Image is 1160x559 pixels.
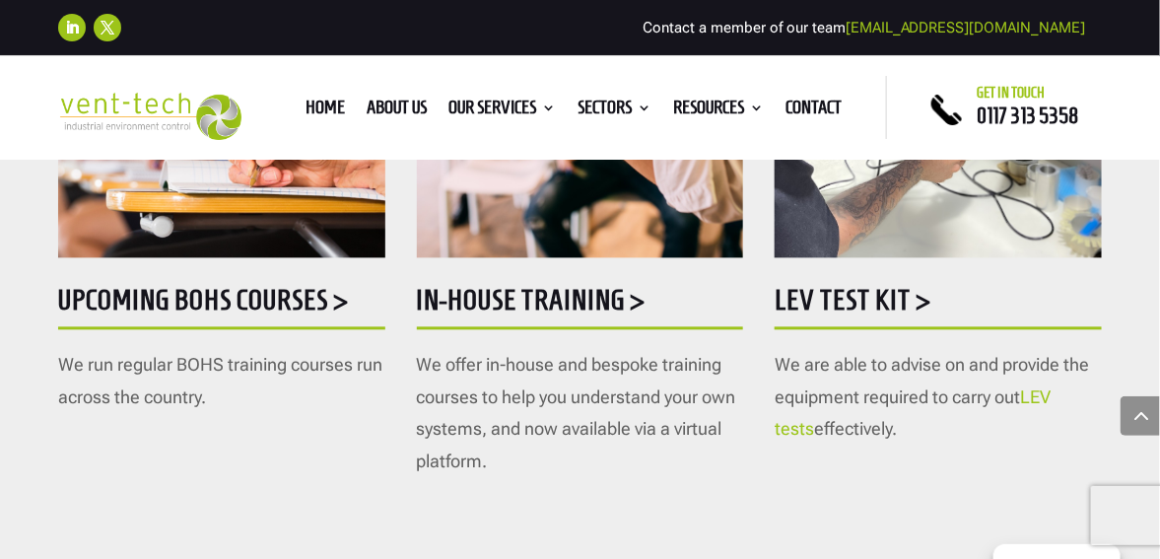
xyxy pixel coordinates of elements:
h5: Upcoming BOHS courses > [58,286,385,324]
a: Sectors [578,101,651,122]
span: We offer in-house and bespoke training courses to help you understand your own systems, and now a... [417,354,736,470]
a: About us [367,101,427,122]
span: We are able to advise on and provide the equipment required to carry out effectively. [775,354,1089,439]
h5: In-house training > [417,286,744,324]
a: Follow on X [94,14,121,41]
a: Contact [785,101,842,122]
p: We run regular BOHS training courses run across the country. [58,349,385,413]
a: 0117 313 5358 [978,104,1079,127]
h5: LEV Test Kit > [775,286,1102,324]
img: 2023-09-27T08_35_16.549ZVENT-TECH---Clear-background [58,93,241,140]
a: [EMAIL_ADDRESS][DOMAIN_NAME] [846,19,1086,36]
a: Follow on LinkedIn [58,14,86,41]
a: Our Services [448,101,556,122]
span: Get in touch [978,85,1046,101]
a: Resources [673,101,764,122]
a: Home [306,101,345,122]
span: Contact a member of our team [643,19,1086,36]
